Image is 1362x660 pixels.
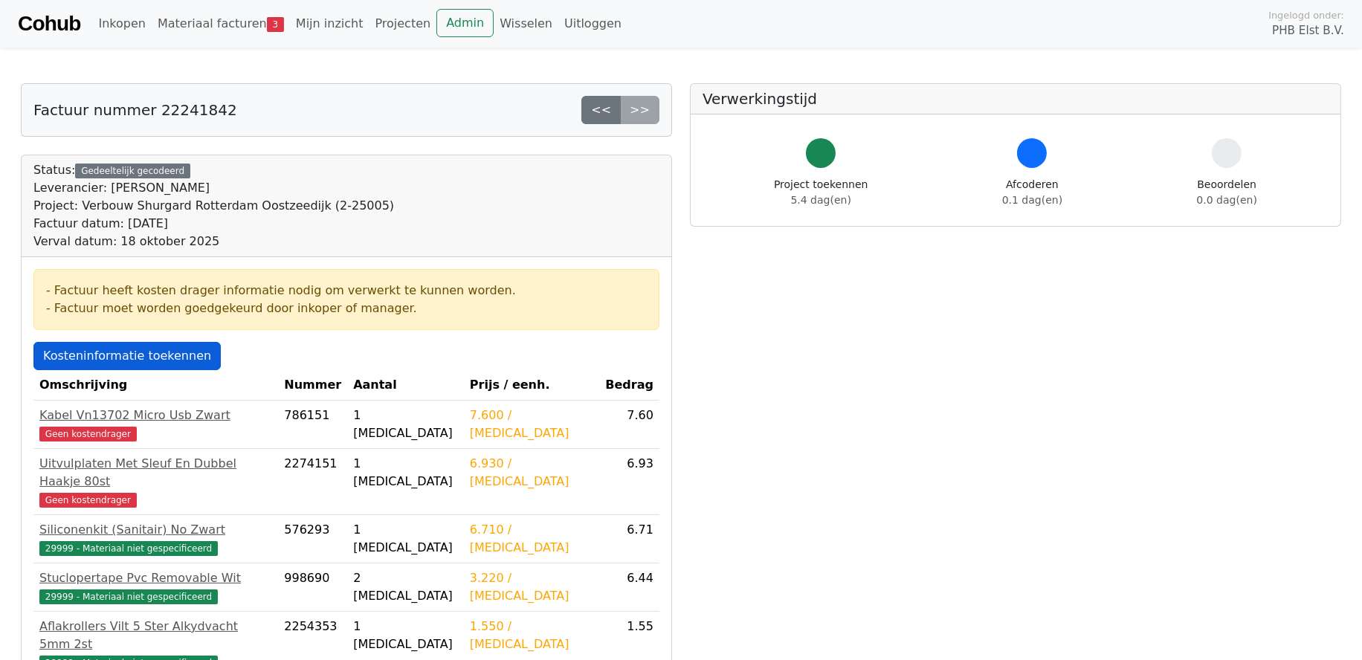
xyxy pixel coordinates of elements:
div: - Factuur moet worden goedgekeurd door inkoper of manager. [46,300,647,317]
div: 1 [MEDICAL_DATA] [353,521,458,557]
a: << [581,96,621,124]
th: Aantal [347,370,464,401]
div: 2 [MEDICAL_DATA] [353,569,458,605]
div: Factuur datum: [DATE] [33,215,394,233]
span: 5.4 dag(en) [791,194,851,206]
div: 6.710 / [MEDICAL_DATA] [470,521,593,557]
span: Geen kostendrager [39,493,137,508]
a: Kabel Vn13702 Micro Usb ZwartGeen kostendrager [39,407,272,442]
div: Uitvulplaten Met Sleuf En Dubbel Haakje 80st [39,455,272,491]
div: Status: [33,161,394,250]
a: Wisselen [494,9,558,39]
div: Kabel Vn13702 Micro Usb Zwart [39,407,272,424]
div: 1 [MEDICAL_DATA] [353,407,458,442]
a: Admin [436,9,494,37]
td: 7.60 [599,401,659,449]
a: Siliconenkit (Sanitair) No Zwart29999 - Materiaal niet gespecificeerd [39,521,272,557]
td: 998690 [278,563,347,612]
a: Uitloggen [558,9,627,39]
th: Bedrag [599,370,659,401]
a: Projecten [369,9,436,39]
span: 29999 - Materiaal niet gespecificeerd [39,589,218,604]
div: Project toekennen [774,177,868,208]
th: Nummer [278,370,347,401]
div: Gedeeltelijk gecodeerd [75,164,190,178]
div: 7.600 / [MEDICAL_DATA] [470,407,593,442]
td: 6.93 [599,449,659,515]
span: 0.1 dag(en) [1002,194,1062,206]
span: Ingelogd onder: [1268,8,1344,22]
h5: Factuur nummer 22241842 [33,101,237,119]
span: 0.0 dag(en) [1197,194,1257,206]
a: Cohub [18,6,80,42]
div: Leverancier: [PERSON_NAME] [33,179,394,197]
div: Aflakrollers Vilt 5 Ster Alkydvacht 5mm 2st [39,618,272,653]
td: 2274151 [278,449,347,515]
div: - Factuur heeft kosten drager informatie nodig om verwerkt te kunnen worden. [46,282,647,300]
a: Uitvulplaten Met Sleuf En Dubbel Haakje 80stGeen kostendrager [39,455,272,508]
span: PHB Elst B.V. [1272,22,1344,39]
span: Geen kostendrager [39,427,137,441]
div: 1 [MEDICAL_DATA] [353,618,458,653]
td: 786151 [278,401,347,449]
th: Omschrijving [33,370,278,401]
th: Prijs / eenh. [464,370,599,401]
div: 3.220 / [MEDICAL_DATA] [470,569,593,605]
a: Mijn inzicht [290,9,369,39]
div: Siliconenkit (Sanitair) No Zwart [39,521,272,539]
h5: Verwerkingstijd [703,90,1329,108]
td: 576293 [278,515,347,563]
a: Materiaal facturen3 [152,9,290,39]
div: Afcoderen [1002,177,1062,208]
a: Inkopen [92,9,151,39]
div: 1.550 / [MEDICAL_DATA] [470,618,593,653]
td: 6.71 [599,515,659,563]
a: Stuclopertape Pvc Removable Wit29999 - Materiaal niet gespecificeerd [39,569,272,605]
div: Stuclopertape Pvc Removable Wit [39,569,272,587]
div: 1 [MEDICAL_DATA] [353,455,458,491]
div: Beoordelen [1197,177,1257,208]
a: Kosteninformatie toekennen [33,342,221,370]
span: 29999 - Materiaal niet gespecificeerd [39,541,218,556]
td: 6.44 [599,563,659,612]
div: 6.930 / [MEDICAL_DATA] [470,455,593,491]
div: Verval datum: 18 oktober 2025 [33,233,394,250]
div: Project: Verbouw Shurgard Rotterdam Oostzeedijk (2-25005) [33,197,394,215]
span: 3 [267,17,284,32]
